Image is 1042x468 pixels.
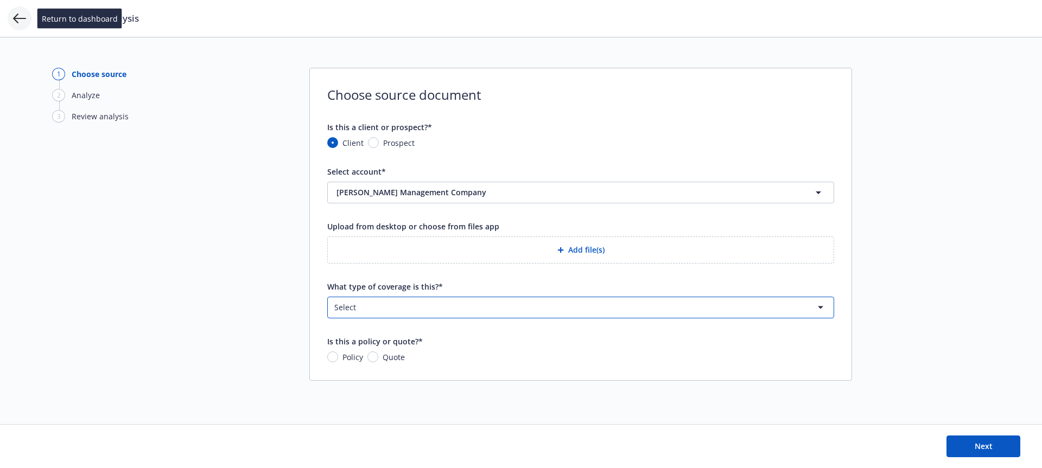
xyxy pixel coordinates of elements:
div: Choose source [72,68,126,80]
span: What type of coverage is this?* [327,281,443,292]
div: 3 [52,110,65,123]
input: Prospect [368,137,379,148]
span: Is this a client or prospect?* [327,122,432,132]
div: Review analysis [72,111,129,122]
span: Select account* [327,166,386,177]
span: Prospect [383,137,415,149]
input: Quote [367,351,378,362]
div: Analyze [72,89,100,101]
input: Policy [327,351,338,362]
span: Choose source document [327,86,834,104]
button: Next [946,435,1020,457]
span: Return to dashboard [42,13,118,24]
button: [PERSON_NAME] Management Company [327,182,834,203]
span: Next [975,441,993,451]
span: Policy [342,351,363,363]
span: Upload from desktop or choose from files app [327,221,499,232]
div: 1 [52,68,65,80]
span: Quote [383,351,405,363]
span: Is this a policy or quote?* [327,336,423,347]
div: 2 [52,89,65,101]
span: [PERSON_NAME] Management Company [336,187,764,198]
span: Client [342,137,364,149]
button: Add file(s) [327,236,834,264]
input: Client [327,137,338,148]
